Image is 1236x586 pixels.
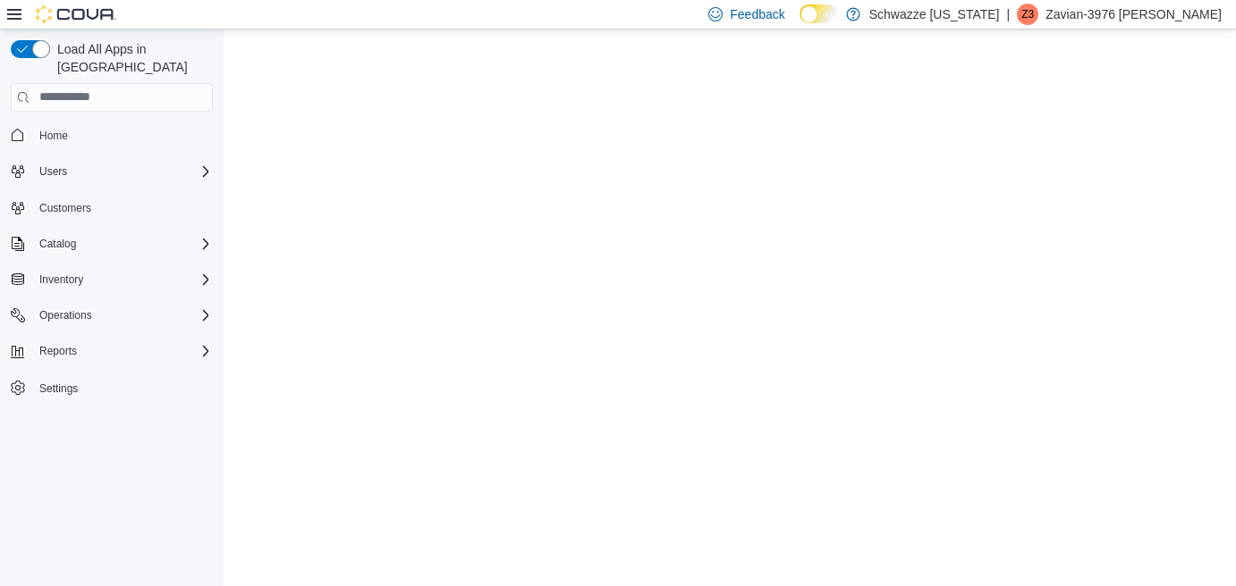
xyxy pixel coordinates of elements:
[1017,4,1038,25] div: Zavian-3976 McCarty
[32,269,213,290] span: Inventory
[36,5,116,23] img: Cova
[32,125,75,146] a: Home
[39,272,83,287] span: Inventory
[4,159,220,184] button: Users
[32,305,213,326] span: Operations
[32,233,83,255] button: Catalog
[32,197,98,219] a: Customers
[4,195,220,221] button: Customers
[32,161,213,182] span: Users
[869,4,1000,25] p: Schwazze [US_STATE]
[800,23,800,24] span: Dark Mode
[32,124,213,146] span: Home
[4,122,220,148] button: Home
[39,381,78,396] span: Settings
[50,40,213,76] span: Load All Apps in [GEOGRAPHIC_DATA]
[39,308,92,322] span: Operations
[800,4,837,23] input: Dark Mode
[4,303,220,328] button: Operations
[4,374,220,400] button: Settings
[32,269,90,290] button: Inventory
[1007,4,1011,25] p: |
[1021,4,1034,25] span: Z3
[730,5,784,23] span: Feedback
[32,378,85,399] a: Settings
[32,305,99,326] button: Operations
[32,340,84,362] button: Reports
[32,340,213,362] span: Reports
[39,129,68,143] span: Home
[4,267,220,292] button: Inventory
[4,231,220,256] button: Catalog
[32,161,74,182] button: Users
[32,376,213,398] span: Settings
[1046,4,1222,25] p: Zavian-3976 [PERSON_NAME]
[39,201,91,215] span: Customers
[4,339,220,364] button: Reports
[32,197,213,219] span: Customers
[39,164,67,179] span: Users
[32,233,213,255] span: Catalog
[11,115,213,448] nav: Complex example
[39,344,77,358] span: Reports
[39,237,76,251] span: Catalog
